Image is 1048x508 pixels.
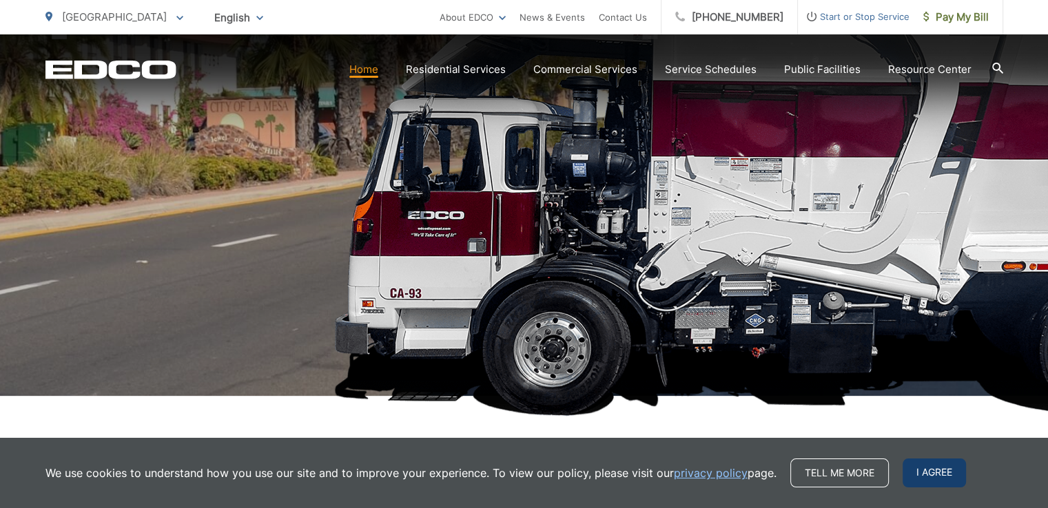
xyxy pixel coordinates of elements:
[888,61,972,78] a: Resource Center
[406,61,506,78] a: Residential Services
[533,61,637,78] a: Commercial Services
[349,61,378,78] a: Home
[790,458,889,487] a: Tell me more
[923,9,989,25] span: Pay My Bill
[599,9,647,25] a: Contact Us
[204,6,274,30] span: English
[784,61,861,78] a: Public Facilities
[520,9,585,25] a: News & Events
[674,465,748,481] a: privacy policy
[440,9,506,25] a: About EDCO
[45,60,176,79] a: EDCD logo. Return to the homepage.
[665,61,757,78] a: Service Schedules
[45,465,777,481] p: We use cookies to understand how you use our site and to improve your experience. To view our pol...
[62,10,167,23] span: [GEOGRAPHIC_DATA]
[903,458,966,487] span: I agree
